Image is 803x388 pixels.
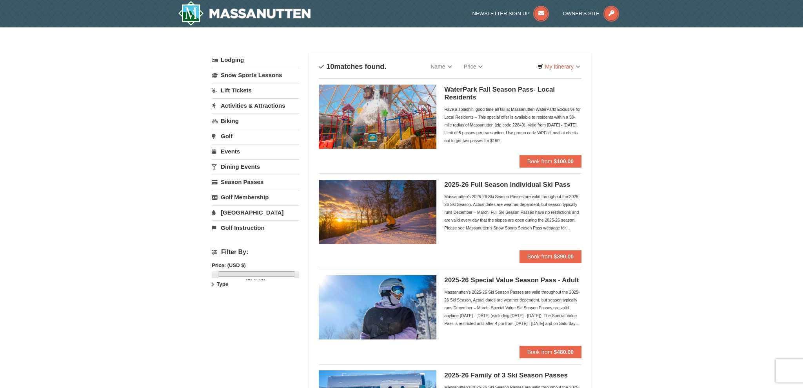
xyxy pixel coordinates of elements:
a: Newsletter Sign Up [472,11,549,16]
label: - [212,277,299,285]
h4: matches found. [319,63,386,70]
strong: $390.00 [554,253,574,260]
a: Snow Sports Lessons [212,68,299,82]
a: Owner's Site [563,11,620,16]
a: Biking [212,114,299,128]
a: [GEOGRAPHIC_DATA] [212,205,299,220]
a: Massanutten Resort [178,1,311,26]
a: Lift Tickets [212,83,299,97]
a: Golf [212,129,299,143]
div: Massanutten's 2025-26 Ski Season Passes are valid throughout the 2025-26 Ski Season. Actual dates... [444,288,581,327]
a: Name [425,59,458,74]
img: 6619937-212-8c750e5f.jpg [319,85,436,149]
span: 1560 [254,278,265,283]
span: Book from [527,253,552,260]
h5: 2025-26 Special Value Season Pass - Adult [444,276,581,284]
a: Dining Events [212,159,299,174]
strong: $480.00 [554,349,574,355]
strong: Price: (USD $) [212,262,246,268]
span: Book from [527,158,552,164]
img: Massanutten Resort Logo [178,1,311,26]
button: Book from $480.00 [520,346,581,358]
h5: 2025-26 Family of 3 Ski Season Passes [444,372,581,379]
div: Massanutten's 2025-26 Ski Season Passes are valid throughout the 2025-26 Ski Season. Actual dates... [444,193,581,232]
span: Owner's Site [563,11,600,16]
button: Book from $100.00 [520,155,581,168]
a: Season Passes [212,175,299,189]
a: Lodging [212,53,299,67]
span: 10 [326,63,334,70]
img: 6619937-198-dda1df27.jpg [319,275,436,339]
a: Golf Instruction [212,220,299,235]
span: Newsletter Sign Up [472,11,530,16]
span: Book from [527,349,552,355]
img: 6619937-208-2295c65e.jpg [319,180,436,244]
h5: 2025-26 Full Season Individual Ski Pass [444,181,581,189]
h4: Filter By: [212,249,299,256]
a: Price [458,59,489,74]
div: Have a splashin' good time all fall at Massanutten WaterPark! Exclusive for Local Residents – Thi... [444,105,581,144]
a: Golf Membership [212,190,299,204]
a: Events [212,144,299,159]
button: Book from $390.00 [520,250,581,263]
strong: $100.00 [554,158,574,164]
a: Activities & Attractions [212,98,299,113]
span: 90 [246,278,252,283]
strong: Type [217,281,228,287]
a: My Itinerary [532,61,585,72]
h5: WaterPark Fall Season Pass- Local Residents [444,86,581,101]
